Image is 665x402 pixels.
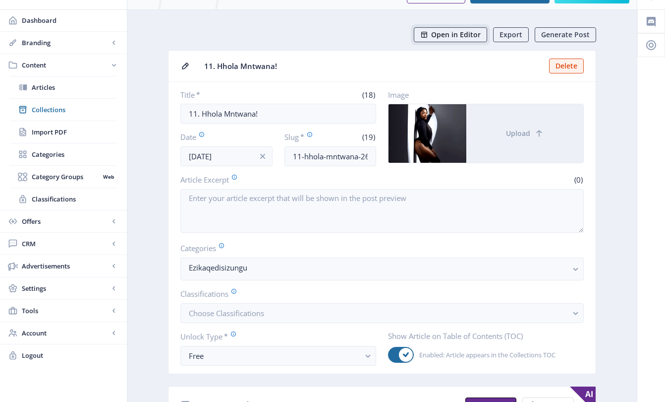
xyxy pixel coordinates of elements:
span: Categories [32,149,117,159]
label: Categories [180,243,576,254]
label: Title [180,90,275,100]
button: Generate Post [535,27,596,42]
nb-icon: info [258,151,268,161]
input: Publishing Date [180,146,273,166]
a: Categories [10,143,117,165]
span: Branding [22,38,109,48]
input: Type Article Title ... [180,104,376,124]
span: Offers [22,216,109,226]
span: Upload [506,130,530,137]
span: Import PDF [32,127,117,137]
span: Dashboard [22,15,119,25]
button: Export [493,27,529,42]
a: Category GroupsWeb [10,166,117,188]
span: Settings [22,283,109,293]
label: Slug [284,132,327,142]
span: CRM [22,239,109,249]
input: this-is-how-a-slug-looks-like [284,146,377,166]
a: Import PDF [10,121,117,143]
span: Account [22,328,109,338]
span: Choose Classifications [189,308,264,318]
span: (19) [361,132,376,142]
span: Articles [32,82,117,92]
button: info [253,146,273,166]
span: Enabled: Article appears in the Collections TOC [414,349,555,361]
span: Tools [22,306,109,316]
span: Content [22,60,109,70]
span: (18) [361,90,376,100]
a: Classifications [10,188,117,210]
a: Articles [10,76,117,98]
div: Free [189,350,360,362]
label: Classifications [180,288,576,299]
span: Logout [22,350,119,360]
button: Delete [549,59,584,73]
button: Upload [466,104,583,163]
button: Ezikaqedisizungu [180,258,584,280]
span: Category Groups [32,172,100,182]
label: Article Excerpt [180,174,378,185]
a: Collections [10,99,117,121]
label: Image [388,90,576,100]
button: Free [180,346,376,366]
span: Export [499,31,522,39]
nb-badge: Web [100,172,117,182]
span: Open in Editor [431,31,481,39]
span: Classifications [32,194,117,204]
label: Unlock Type [180,331,368,342]
span: 11. Hhola Mntwana! [204,61,543,71]
button: Open in Editor [414,27,487,42]
span: Advertisements [22,261,109,271]
label: Date [180,132,265,142]
span: (0) [573,175,584,185]
button: Choose Classifications [180,303,584,323]
span: Generate Post [541,31,590,39]
label: Show Article on Table of Contents (TOC) [388,331,576,341]
nb-select-label: Ezikaqedisizungu [189,262,567,273]
span: Collections [32,105,117,115]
